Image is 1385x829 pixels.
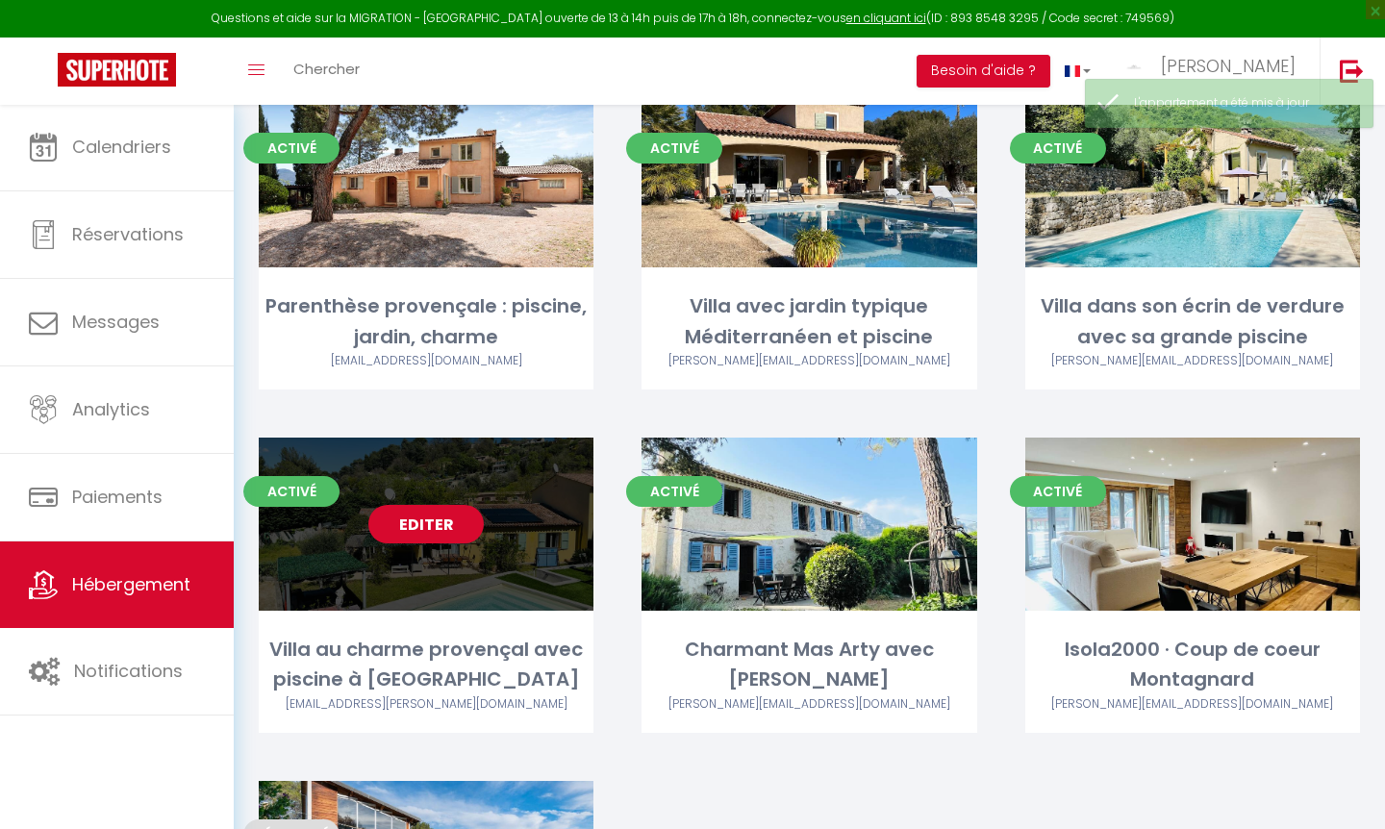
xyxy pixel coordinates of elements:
[642,352,976,370] div: Airbnb
[1105,38,1320,105] a: ... [PERSON_NAME]
[751,505,867,543] a: Editer
[1135,505,1250,543] a: Editer
[642,695,976,714] div: Airbnb
[642,291,976,352] div: Villa avec jardin typique Méditerranéen et piscine
[293,59,360,79] span: Chercher
[1025,291,1360,352] div: Villa dans son écrin de verdure avec sa grande piscine
[259,635,593,695] div: Villa au charme provençal avec piscine à [GEOGRAPHIC_DATA]
[1134,94,1353,113] div: L'appartement a été mis à jour
[1010,133,1106,163] span: Activé
[1135,162,1250,200] a: Editer
[72,572,190,596] span: Hébergement
[243,133,340,163] span: Activé
[642,635,976,695] div: Charmant Mas Arty avec [PERSON_NAME]
[626,133,722,163] span: Activé
[72,310,160,334] span: Messages
[1340,59,1364,83] img: logout
[1120,58,1148,76] img: ...
[368,505,484,543] a: Editer
[259,291,593,352] div: Parenthèse provençale : piscine, jardin, charme
[72,135,171,159] span: Calendriers
[259,695,593,714] div: Airbnb
[368,162,484,200] a: Editer
[259,352,593,370] div: Airbnb
[1025,635,1360,695] div: Isola2000 · Coup de coeur Montagnard
[626,476,722,507] span: Activé
[917,55,1050,88] button: Besoin d'aide ?
[15,8,73,65] button: Open LiveChat chat widget
[751,162,867,200] a: Editer
[72,222,184,246] span: Réservations
[846,10,926,26] a: en cliquant ici
[74,659,183,683] span: Notifications
[279,38,374,105] a: Chercher
[72,485,163,509] span: Paiements
[72,397,150,421] span: Analytics
[243,476,340,507] span: Activé
[1161,54,1296,78] span: [PERSON_NAME]
[1025,695,1360,714] div: Airbnb
[58,53,176,87] img: Super Booking
[1025,352,1360,370] div: Airbnb
[1010,476,1106,507] span: Activé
